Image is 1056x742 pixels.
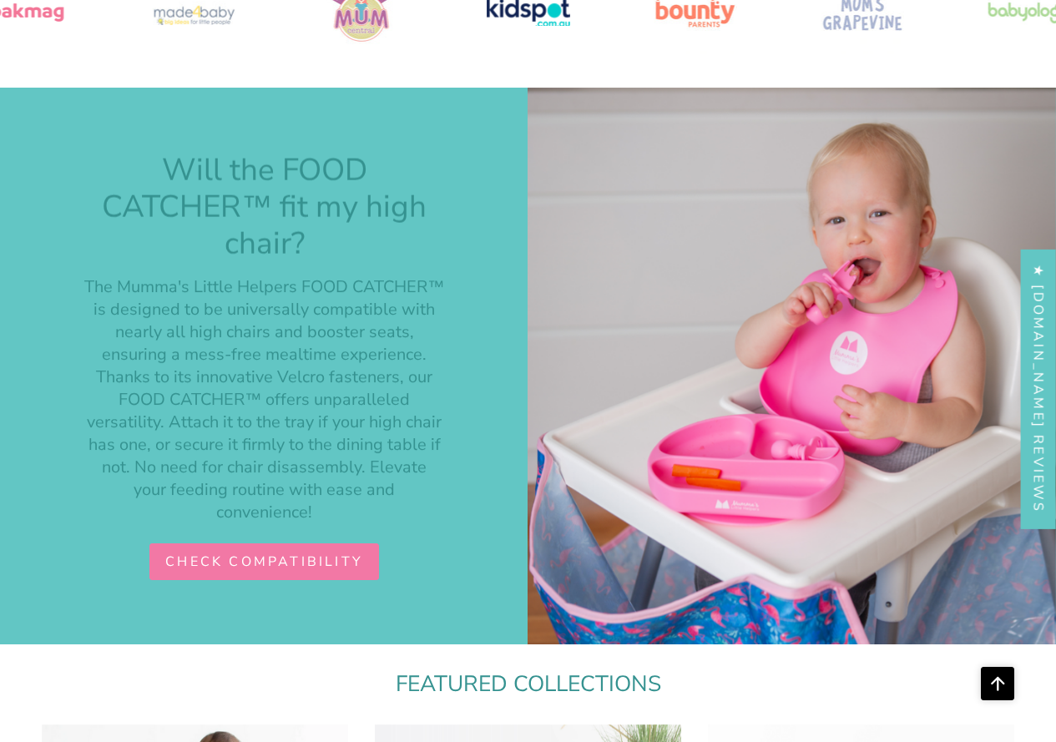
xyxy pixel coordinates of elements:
img: Splat Splash mat - Mumma's Little Helpers [528,88,1056,644]
p: The Mumma's Little Helpers FOOD CATCHER™ is designed to be universally compatible with nearly all... [84,275,444,523]
div: Click to open Judge.me floating reviews tab [1021,249,1056,528]
button: Scroll to logo [111,1,278,25]
h2: Will the FOOD CATCHER™ fit my high chair? [84,152,444,262]
img: made4baby-yellow-logo-web.jpg [153,1,236,25]
h2: FEATURED COLLECTIONS [236,671,820,698]
button: Scroll to top [981,667,1014,700]
a: Check Compatibility [149,543,379,580]
span: Check Compatibility [165,553,363,571]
